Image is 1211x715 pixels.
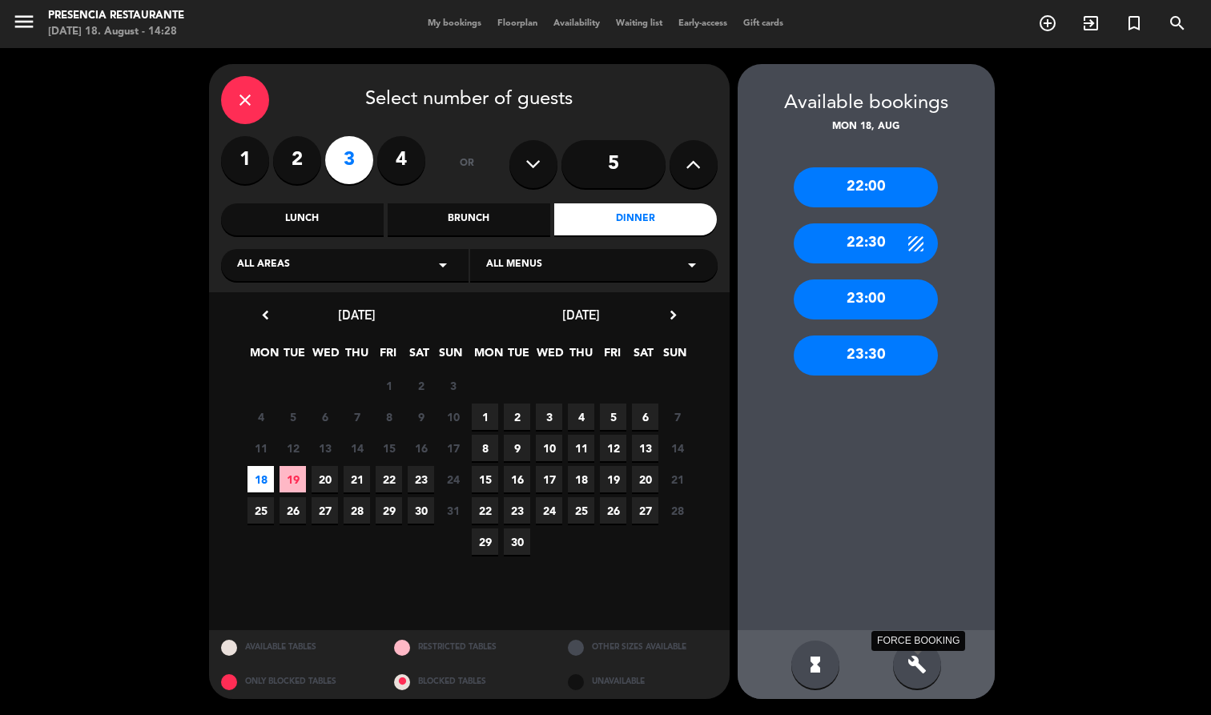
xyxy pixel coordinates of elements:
i: arrow_drop_down [433,255,453,275]
span: 19 [600,466,626,492]
i: add_circle_outline [1038,14,1057,33]
span: 12 [600,435,626,461]
div: BLOCKED TABLES [382,665,556,699]
div: Presencia Restaurante [48,8,184,24]
span: 3 [536,404,562,430]
span: WED [312,343,339,370]
div: AVAILABLE TABLES [209,630,383,665]
span: 26 [600,497,626,524]
div: or [441,136,493,192]
button: menu [12,10,36,39]
span: All menus [486,257,542,273]
span: Availability [545,19,608,28]
span: 15 [472,466,498,492]
div: Mon 18, Aug [738,119,995,135]
span: MON [250,343,276,370]
span: All areas [237,257,290,273]
div: Lunch [221,203,384,235]
span: 20 [632,466,658,492]
span: My bookings [420,19,489,28]
span: 28 [344,497,370,524]
span: MON [474,343,501,370]
div: UNAVAILABLE [556,665,730,699]
span: 19 [280,466,306,492]
span: 3 [440,372,466,399]
span: 6 [312,404,338,430]
span: 16 [408,435,434,461]
div: 23:00 [794,279,938,319]
span: 31 [440,497,466,524]
span: 11 [568,435,594,461]
span: 29 [472,528,498,555]
span: 27 [312,497,338,524]
span: 1 [472,404,498,430]
div: OTHER SIZES AVAILABLE [556,630,730,665]
div: Available bookings [738,88,995,119]
span: TUE [505,343,532,370]
span: 5 [600,404,626,430]
label: 2 [273,136,321,184]
div: Select number of guests [221,76,718,124]
span: 15 [376,435,402,461]
span: Floorplan [489,19,545,28]
span: [DATE] [562,307,600,323]
span: 10 [440,404,466,430]
div: 22:30 [794,223,938,263]
span: 17 [440,435,466,461]
i: build [907,655,927,674]
span: 24 [536,497,562,524]
span: Early-access [670,19,735,28]
span: 18 [568,466,594,492]
span: TUE [281,343,308,370]
span: 22 [376,466,402,492]
i: close [235,90,255,110]
span: 14 [344,435,370,461]
span: 26 [280,497,306,524]
span: 8 [376,404,402,430]
span: 4 [247,404,274,430]
span: SAT [406,343,432,370]
span: 7 [344,404,370,430]
span: WED [537,343,563,370]
span: 18 [247,466,274,492]
span: 21 [344,466,370,492]
div: 23:30 [794,335,938,376]
i: turned_in_not [1124,14,1144,33]
i: arrow_drop_down [682,255,702,275]
span: [DATE] [338,307,376,323]
span: THU [344,343,370,370]
i: search [1168,14,1187,33]
span: 7 [664,404,690,430]
span: THU [568,343,594,370]
label: 3 [325,136,373,184]
span: 13 [632,435,658,461]
span: 1 [376,372,402,399]
span: 4 [568,404,594,430]
span: 25 [247,497,274,524]
span: 28 [664,497,690,524]
span: 25 [568,497,594,524]
i: chevron_right [665,307,682,323]
div: ONLY BLOCKED TABLES [209,665,383,699]
span: Waiting list [608,19,670,28]
span: 12 [280,435,306,461]
span: 30 [408,497,434,524]
span: 30 [504,528,530,555]
span: 8 [472,435,498,461]
span: 16 [504,466,530,492]
span: 20 [312,466,338,492]
span: SUN [662,343,688,370]
span: 24 [440,466,466,492]
i: hourglass_full [806,655,825,674]
span: 29 [376,497,402,524]
span: 17 [536,466,562,492]
div: Dinner [554,203,717,235]
div: FORCE BOOKING [871,631,965,651]
span: 23 [504,497,530,524]
span: SAT [630,343,657,370]
span: 5 [280,404,306,430]
span: 14 [664,435,690,461]
i: menu [12,10,36,34]
span: 2 [408,372,434,399]
div: Brunch [388,203,550,235]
